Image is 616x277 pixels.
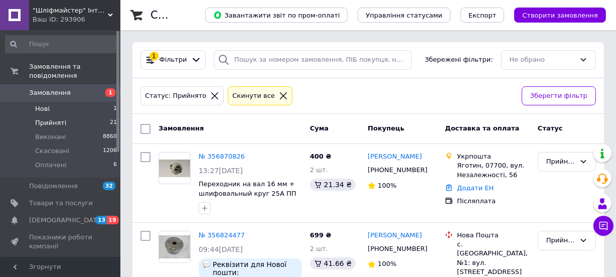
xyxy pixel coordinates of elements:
[457,240,530,276] div: с. [GEOGRAPHIC_DATA], №1: вул. [STREET_ADDRESS]
[29,88,71,97] span: Замовлення
[358,8,450,23] button: Управління статусами
[230,91,277,101] div: Cкинути все
[113,161,117,170] span: 6
[35,118,66,127] span: Прийняті
[378,260,396,267] span: 100%
[593,216,613,236] button: Чат з покупцем
[110,118,117,127] span: 21
[33,15,120,24] div: Ваш ID: 293906
[199,167,243,175] span: 13:27[DATE]
[103,182,115,190] span: 32
[457,197,530,206] div: Післяплата
[445,124,519,132] span: Доставка та оплата
[310,153,332,160] span: 400 ₴
[310,179,356,191] div: 21.34 ₴
[514,8,606,23] button: Створити замовлення
[214,50,412,70] input: Пошук за номером замовлення, ПІБ покупця, номером телефону, Email, номером накладної
[368,245,427,252] span: [PHONE_NUMBER]
[366,12,442,19] span: Управління статусами
[35,104,50,113] span: Нові
[469,12,497,19] span: Експорт
[199,231,245,239] a: № 356824477
[33,6,108,15] span: "Шліфмайстер" Інтернет-магазин
[213,11,340,20] span: Завантажити звіт по пром-оплаті
[103,132,117,142] span: 8860
[538,124,563,132] span: Статус
[203,260,211,268] img: :speech_balloon:
[29,182,78,191] span: Повідомлення
[29,233,93,251] span: Показники роботи компанії
[103,147,117,156] span: 1206
[310,245,328,252] span: 2 шт.
[368,152,422,162] a: [PERSON_NAME]
[205,8,348,23] button: Завантажити звіт по пром-оплаті
[113,104,117,113] span: 1
[159,152,191,184] a: Фото товару
[368,166,427,174] span: [PHONE_NUMBER]
[199,153,245,160] a: № 356870826
[457,184,494,192] a: Додати ЕН
[29,62,120,80] span: Замовлення та повідомлення
[530,91,587,101] span: Зберегти фільтр
[457,161,530,179] div: Яготин, 07700, вул. Незалежності, 56
[143,91,208,101] div: Статус: Прийнято
[522,12,598,19] span: Створити замовлення
[368,124,404,132] span: Покупець
[5,35,118,53] input: Пошук
[199,245,243,253] span: 09:44[DATE]
[159,160,190,177] img: Фото товару
[546,157,575,167] div: Прийнято
[159,124,204,132] span: Замовлення
[105,88,115,97] span: 1
[460,8,505,23] button: Експорт
[510,55,575,65] div: Не обрано
[95,216,107,224] span: 13
[213,260,298,276] span: Реквізити для Нової пошти: [GEOGRAPHIC_DATA], с. [GEOGRAPHIC_DATA], від. № 1, ТОВ "Венд" ЄДРПОУ 3...
[35,132,66,142] span: Виконані
[522,86,596,106] button: Зберегти фільтр
[159,231,191,263] a: Фото товару
[546,235,575,246] div: Прийнято
[150,9,252,21] h1: Список замовлень
[310,231,332,239] span: 699 ₴
[107,216,118,224] span: 19
[160,55,187,65] span: Фільтри
[378,182,396,189] span: 100%
[35,147,69,156] span: Скасовані
[425,55,493,65] span: Збережені фільтри:
[457,231,530,240] div: Нова Пошта
[310,166,328,174] span: 2 шт.
[310,257,356,269] div: 41.66 ₴
[457,152,530,161] div: Укрпошта
[29,199,93,208] span: Товари та послуги
[35,161,67,170] span: Оплачені
[149,52,159,61] div: 1
[504,11,606,19] a: Створити замовлення
[199,180,296,206] a: Переходник на вал 16 мм + шлифовальный круг 25А ПП 63х20х20
[29,216,103,225] span: [DEMOGRAPHIC_DATA]
[159,235,190,259] img: Фото товару
[368,231,422,240] a: [PERSON_NAME]
[310,124,329,132] span: Cума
